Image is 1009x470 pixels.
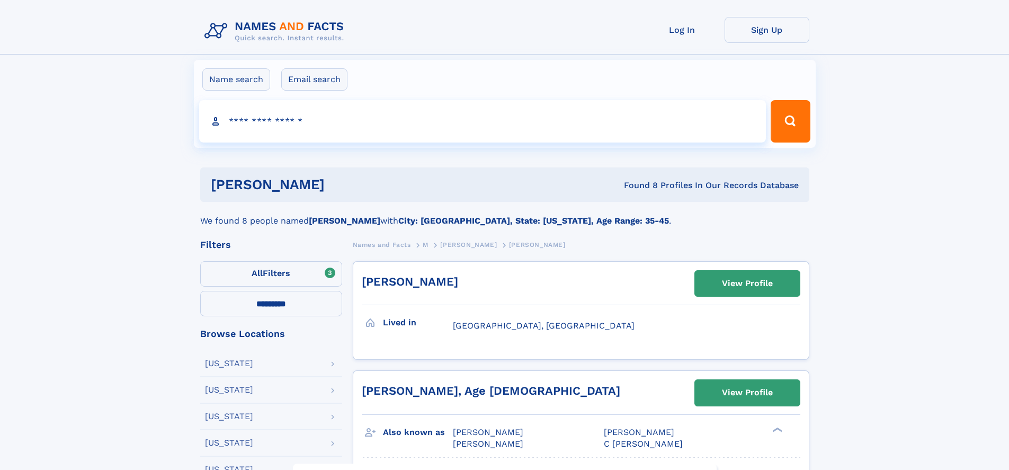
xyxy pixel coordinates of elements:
[200,329,342,339] div: Browse Locations
[509,241,566,249] span: [PERSON_NAME]
[199,100,766,143] input: search input
[604,439,683,449] span: C [PERSON_NAME]
[604,427,674,437] span: [PERSON_NAME]
[200,202,809,227] div: We found 8 people named with .
[722,380,773,405] div: View Profile
[205,439,253,447] div: [US_STATE]
[383,314,453,332] h3: Lived in
[205,359,253,368] div: [US_STATE]
[205,412,253,421] div: [US_STATE]
[453,439,523,449] span: [PERSON_NAME]
[200,17,353,46] img: Logo Names and Facts
[453,321,635,331] span: [GEOGRAPHIC_DATA], [GEOGRAPHIC_DATA]
[770,426,783,433] div: ❯
[695,271,800,296] a: View Profile
[362,384,620,397] a: [PERSON_NAME], Age [DEMOGRAPHIC_DATA]
[725,17,809,43] a: Sign Up
[771,100,810,143] button: Search Button
[353,238,411,251] a: Names and Facts
[362,275,458,288] a: [PERSON_NAME]
[200,240,342,250] div: Filters
[453,427,523,437] span: [PERSON_NAME]
[383,423,453,441] h3: Also known as
[722,271,773,296] div: View Profile
[205,386,253,394] div: [US_STATE]
[211,178,475,191] h1: [PERSON_NAME]
[202,68,270,91] label: Name search
[398,216,669,226] b: City: [GEOGRAPHIC_DATA], State: [US_STATE], Age Range: 35-45
[423,241,428,249] span: M
[423,238,428,251] a: M
[440,241,497,249] span: [PERSON_NAME]
[252,268,263,278] span: All
[640,17,725,43] a: Log In
[474,180,799,191] div: Found 8 Profiles In Our Records Database
[695,380,800,405] a: View Profile
[200,261,342,287] label: Filters
[309,216,380,226] b: [PERSON_NAME]
[440,238,497,251] a: [PERSON_NAME]
[281,68,347,91] label: Email search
